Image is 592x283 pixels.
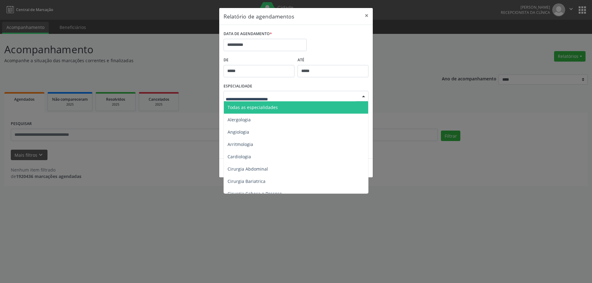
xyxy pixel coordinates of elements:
[224,82,252,91] label: ESPECIALIDADE
[228,166,268,172] span: Cirurgia Abdominal
[224,29,272,39] label: DATA DE AGENDAMENTO
[228,104,278,110] span: Todas as especialidades
[228,191,282,196] span: Cirurgia Cabeça e Pescoço
[298,55,368,65] label: ATÉ
[360,8,373,23] button: Close
[228,141,253,147] span: Arritmologia
[224,55,294,65] label: De
[224,12,294,20] h5: Relatório de agendamentos
[228,154,251,160] span: Cardiologia
[228,178,265,184] span: Cirurgia Bariatrica
[228,129,249,135] span: Angiologia
[228,117,251,123] span: Alergologia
